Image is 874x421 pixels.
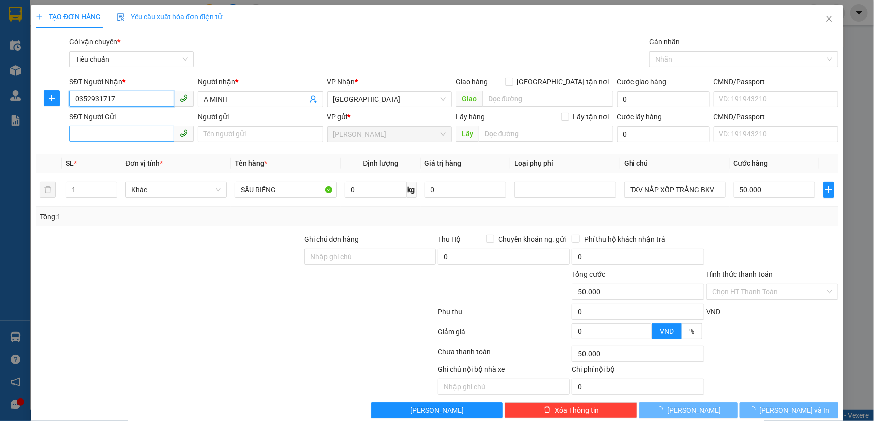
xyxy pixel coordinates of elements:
[36,13,43,20] span: plus
[617,78,667,86] label: Cước giao hàng
[371,402,503,418] button: [PERSON_NAME]
[706,308,720,316] span: VND
[66,159,74,167] span: SL
[363,159,398,167] span: Định lượng
[69,111,194,122] div: SĐT Người Gửi
[437,346,571,364] div: Chưa thanh toán
[624,182,726,198] input: Ghi Chú
[44,90,60,106] button: plus
[689,327,694,335] span: %
[824,186,834,194] span: plus
[482,91,613,107] input: Dọc đường
[425,182,506,198] input: 0
[75,52,188,67] span: Tiêu chuẩn
[327,111,452,122] div: VP gửi
[617,126,710,142] input: Cước lấy hàng
[180,94,188,102] span: phone
[437,306,571,324] div: Phụ thu
[437,326,571,344] div: Giảm giá
[544,406,551,414] span: delete
[438,235,461,243] span: Thu Hộ
[407,182,417,198] span: kg
[656,406,667,413] span: loading
[555,405,599,416] span: Xóa Thông tin
[333,92,446,107] span: Thủ Đức
[309,95,317,103] span: user-add
[235,182,337,198] input: VD: Bàn, Ghế
[714,111,838,122] div: CMND/Passport
[714,76,838,87] div: CMND/Passport
[456,78,488,86] span: Giao hàng
[438,364,570,379] div: Ghi chú nội bộ nhà xe
[36,13,101,21] span: TẠO ĐƠN HÀNG
[438,379,570,395] input: Nhập ghi chú
[505,402,637,418] button: deleteXóa Thông tin
[639,402,738,418] button: [PERSON_NAME]
[706,270,773,278] label: Hình thức thanh toán
[510,154,620,173] th: Loại phụ phí
[749,406,760,413] span: loading
[815,5,843,33] button: Close
[617,113,662,121] label: Cước lấy hàng
[235,159,267,167] span: Tên hàng
[660,327,674,335] span: VND
[620,154,730,173] th: Ghi chú
[69,38,120,46] span: Gói vận chuyển
[117,13,222,21] span: Yêu cầu xuất hóa đơn điện tử
[327,78,355,86] span: VP Nhận
[580,234,669,245] span: Phí thu hộ khách nhận trả
[425,159,462,167] span: Giá trị hàng
[333,127,446,142] span: Cư Kuin
[69,76,194,87] div: SĐT Người Nhận
[117,13,125,21] img: icon
[40,211,338,222] div: Tổng: 1
[823,182,834,198] button: plus
[131,182,221,197] span: Khác
[740,402,838,418] button: [PERSON_NAME] và In
[760,405,830,416] span: [PERSON_NAME] và In
[617,91,710,107] input: Cước giao hàng
[649,38,680,46] label: Gán nhãn
[456,113,485,121] span: Lấy hàng
[734,159,768,167] span: Cước hàng
[513,76,613,87] span: [GEOGRAPHIC_DATA] tận nơi
[304,249,436,265] input: Ghi chú đơn hàng
[180,129,188,137] span: phone
[125,159,163,167] span: Đơn vị tính
[410,405,464,416] span: [PERSON_NAME]
[198,76,323,87] div: Người nhận
[825,15,833,23] span: close
[569,111,613,122] span: Lấy tận nơi
[44,94,59,102] span: plus
[667,405,721,416] span: [PERSON_NAME]
[479,126,613,142] input: Dọc đường
[572,270,605,278] span: Tổng cước
[494,234,570,245] span: Chuyển khoản ng. gửi
[456,91,482,107] span: Giao
[40,182,56,198] button: delete
[198,111,323,122] div: Người gửi
[304,235,359,243] label: Ghi chú đơn hàng
[572,364,704,379] div: Chi phí nội bộ
[456,126,479,142] span: Lấy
